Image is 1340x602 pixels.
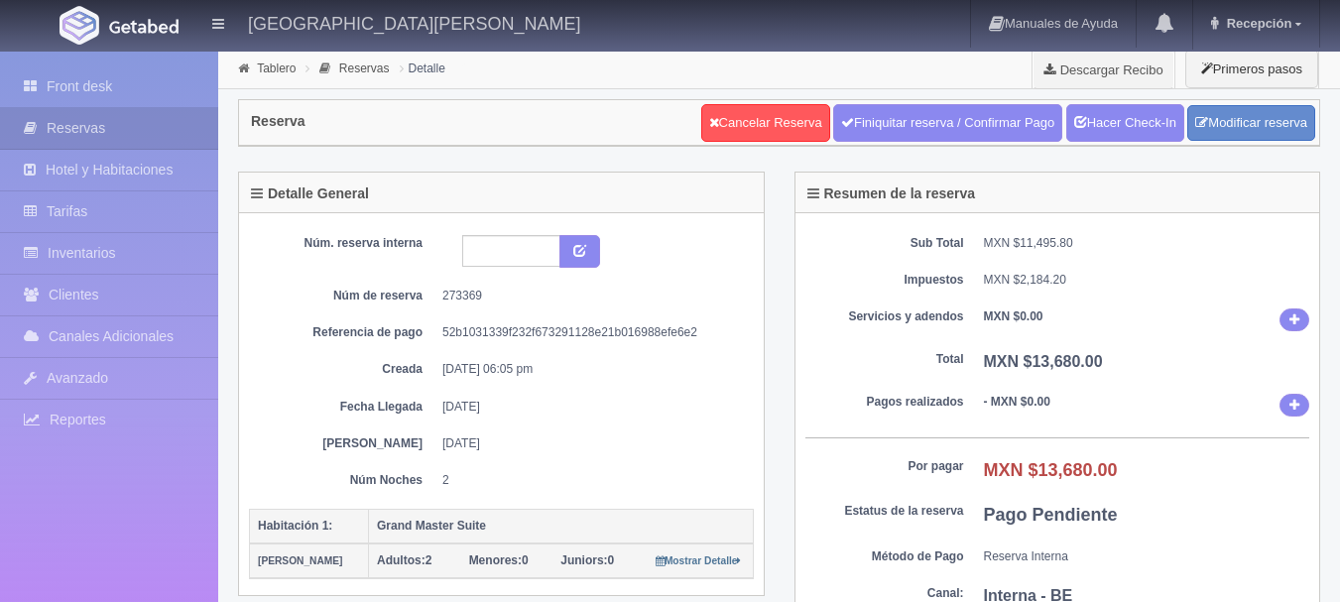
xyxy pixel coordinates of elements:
dt: Método de Pago [805,548,964,565]
strong: Adultos: [377,553,426,567]
dt: Núm Noches [264,472,423,489]
a: Reservas [339,61,390,75]
a: Descargar Recibo [1033,50,1174,89]
b: MXN $13,680.00 [984,460,1118,480]
dt: Estatus de la reserva [805,503,964,520]
strong: Menores: [469,553,522,567]
th: Grand Master Suite [369,509,754,543]
dt: Fecha Llegada [264,399,423,416]
a: Hacer Check-In [1066,104,1184,142]
h4: Resumen de la reserva [807,186,976,201]
dt: [PERSON_NAME] [264,435,423,452]
a: Mostrar Detalle [656,553,742,567]
dt: Núm. reserva interna [264,235,423,252]
dd: 52b1031339f232f673291128e21b016988efe6e2 [442,324,739,341]
a: Cancelar Reserva [701,104,830,142]
b: Pago Pendiente [984,505,1118,525]
li: Detalle [395,59,450,77]
dd: MXN $11,495.80 [984,235,1310,252]
small: Mostrar Detalle [656,555,742,566]
a: Tablero [257,61,296,75]
span: Recepción [1222,16,1292,31]
span: 0 [560,553,614,567]
dt: Por pagar [805,458,964,475]
dt: Referencia de pago [264,324,423,341]
dd: [DATE] [442,399,739,416]
dt: Canal: [805,585,964,602]
b: Habitación 1: [258,519,332,533]
h4: Reserva [251,114,305,129]
dd: [DATE] [442,435,739,452]
dd: 273369 [442,288,739,304]
dt: Total [805,351,964,368]
dt: Impuestos [805,272,964,289]
b: MXN $13,680.00 [984,353,1103,370]
b: - MXN $0.00 [984,395,1050,409]
button: Primeros pasos [1185,50,1318,88]
img: Getabed [109,19,179,34]
dt: Creada [264,361,423,378]
h4: [GEOGRAPHIC_DATA][PERSON_NAME] [248,10,580,35]
strong: Juniors: [560,553,607,567]
dt: Sub Total [805,235,964,252]
b: MXN $0.00 [984,309,1043,323]
h4: Detalle General [251,186,369,201]
span: 2 [377,553,431,567]
a: Finiquitar reserva / Confirmar Pago [833,104,1062,142]
dt: Servicios y adendos [805,308,964,325]
small: [PERSON_NAME] [258,555,342,566]
span: 0 [469,553,529,567]
dd: Reserva Interna [984,548,1310,565]
dd: 2 [442,472,739,489]
dd: MXN $2,184.20 [984,272,1310,289]
dt: Núm de reserva [264,288,423,304]
img: Getabed [60,6,99,45]
a: Modificar reserva [1187,105,1315,142]
dd: [DATE] 06:05 pm [442,361,739,378]
dt: Pagos realizados [805,394,964,411]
